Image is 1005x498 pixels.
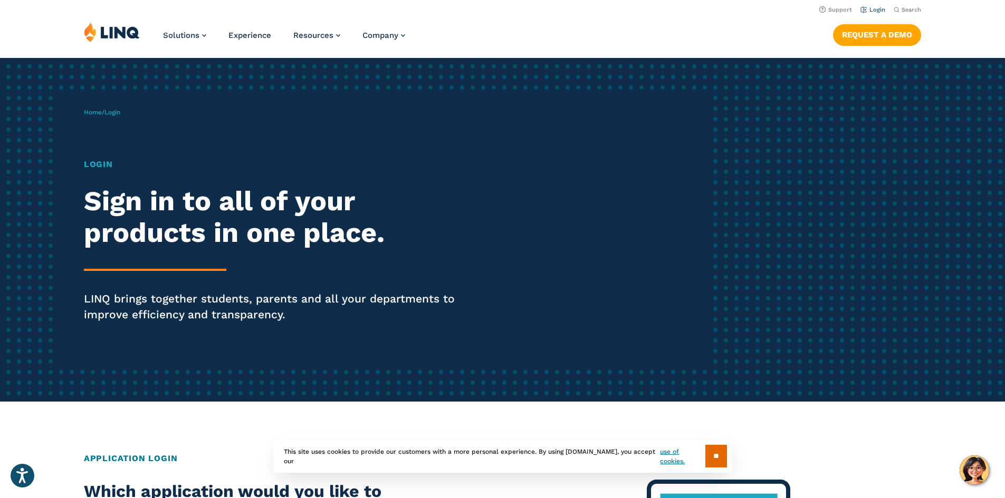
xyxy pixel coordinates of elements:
[362,31,405,40] a: Company
[84,109,102,116] a: Home
[84,158,471,171] h1: Login
[84,291,471,323] p: LINQ brings together students, parents and all your departments to improve efficiency and transpa...
[163,31,199,40] span: Solutions
[362,31,398,40] span: Company
[273,440,732,473] div: This site uses cookies to provide our customers with a more personal experience. By using [DOMAIN...
[293,31,340,40] a: Resources
[860,6,885,13] a: Login
[228,31,271,40] a: Experience
[84,109,120,116] span: /
[84,452,921,465] h2: Application Login
[660,447,705,466] a: use of cookies.
[84,185,471,249] h2: Sign in to all of your products in one place.
[960,455,989,485] button: Hello, have a question? Let’s chat.
[819,6,852,13] a: Support
[833,24,921,45] a: Request a Demo
[293,31,333,40] span: Resources
[163,22,405,57] nav: Primary Navigation
[84,22,140,42] img: LINQ | K‑12 Software
[104,109,120,116] span: Login
[894,6,921,14] button: Open Search Bar
[163,31,206,40] a: Solutions
[833,22,921,45] nav: Button Navigation
[902,6,921,13] span: Search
